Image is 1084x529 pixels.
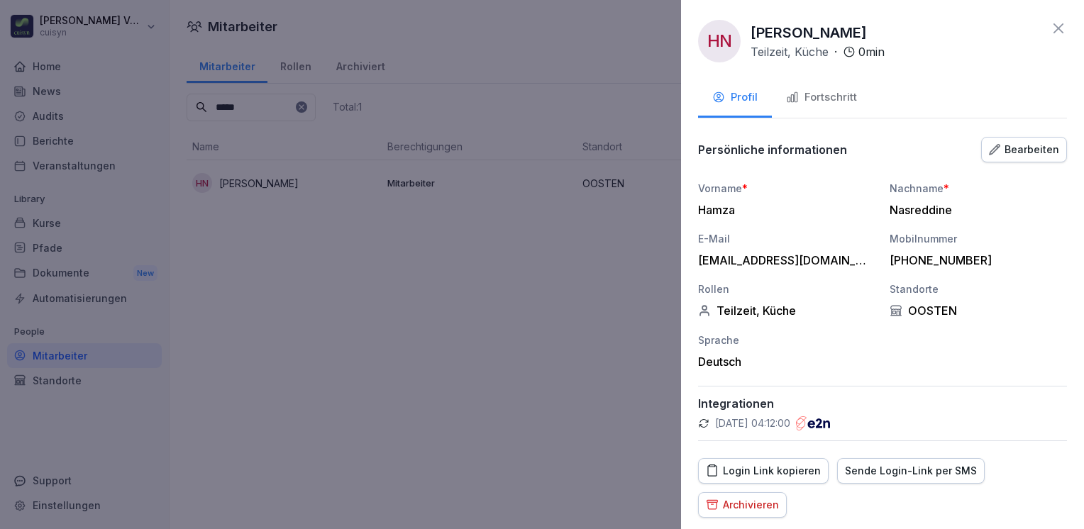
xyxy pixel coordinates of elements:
[698,20,741,62] div: HN
[698,79,772,118] button: Profil
[786,89,857,106] div: Fortschritt
[698,181,875,196] div: Vorname
[706,463,821,479] div: Login Link kopieren
[772,79,871,118] button: Fortschritt
[698,253,868,267] div: [EMAIL_ADDRESS][DOMAIN_NAME]
[837,458,985,484] button: Sende Login-Link per SMS
[845,463,977,479] div: Sende Login-Link per SMS
[751,43,885,60] div: ·
[698,203,868,217] div: Hamza
[715,416,790,430] p: [DATE] 04:12:00
[698,355,875,369] div: Deutsch
[751,43,829,60] p: Teilzeit, Küche
[698,458,829,484] button: Login Link kopieren
[890,181,1067,196] div: Nachname
[698,282,875,296] div: Rollen
[796,416,830,430] img: e2n.png
[981,137,1067,162] button: Bearbeiten
[698,304,875,318] div: Teilzeit, Küche
[698,231,875,246] div: E-Mail
[890,203,1060,217] div: Nasreddine
[706,497,779,513] div: Archivieren
[890,253,1060,267] div: [PHONE_NUMBER]
[698,396,1067,411] p: Integrationen
[890,282,1067,296] div: Standorte
[751,22,867,43] p: [PERSON_NAME]
[890,304,1067,318] div: OOSTEN
[698,333,875,347] div: Sprache
[890,231,1067,246] div: Mobilnummer
[858,43,885,60] p: 0 min
[698,143,847,157] p: Persönliche informationen
[698,492,787,518] button: Archivieren
[712,89,758,106] div: Profil
[989,142,1059,157] div: Bearbeiten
